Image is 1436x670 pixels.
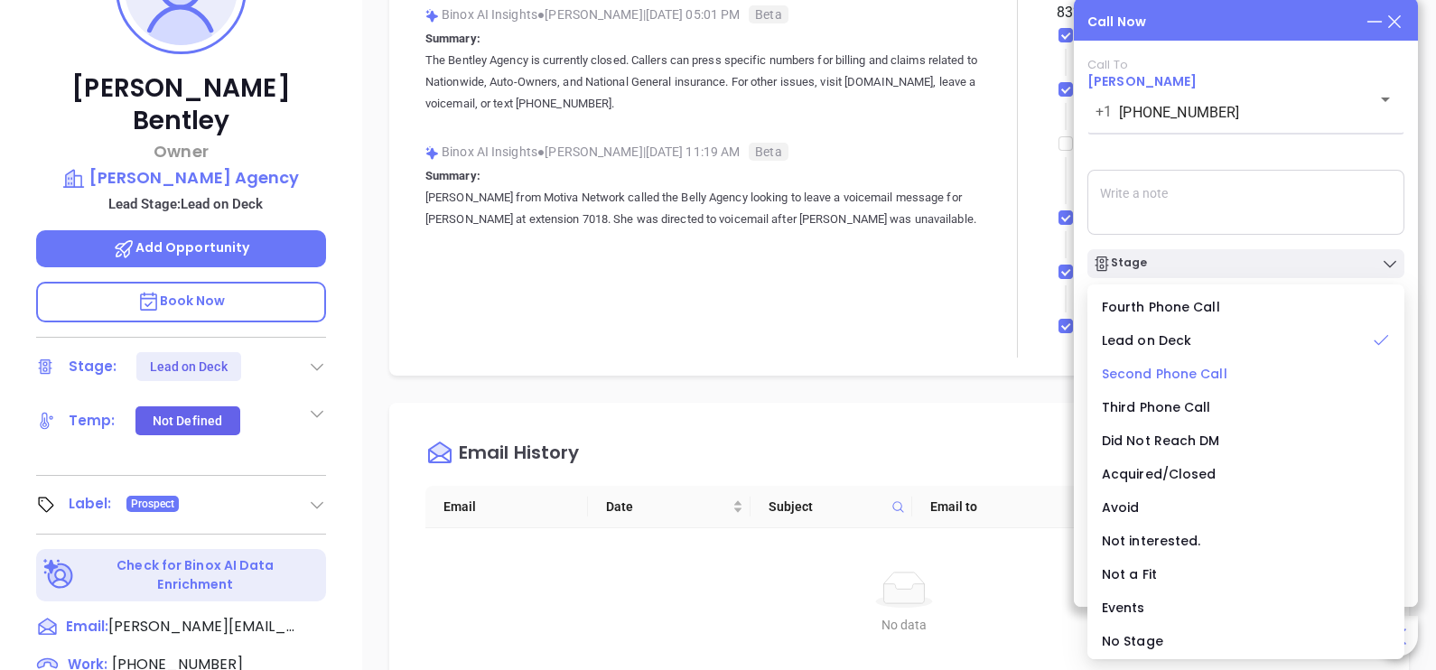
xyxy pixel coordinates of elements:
[137,292,226,310] span: Book Now
[1102,398,1211,416] span: Third Phone Call
[1096,101,1112,123] p: +1
[425,146,439,160] img: svg%3e
[45,192,326,216] p: Lead Stage: Lead on Deck
[1087,13,1146,32] div: Call Now
[36,165,326,191] a: [PERSON_NAME] Agency
[36,72,326,137] p: [PERSON_NAME] Bentley
[1102,465,1217,483] span: Acquired/Closed
[1087,56,1128,73] span: Call To
[1087,72,1197,90] a: [PERSON_NAME]
[537,144,545,159] span: ●
[1087,249,1404,278] button: Stage
[606,497,729,516] span: Date
[69,490,112,517] div: Label:
[425,187,978,230] p: [PERSON_NAME] from Motiva Network called the Belly Agency looking to leave a voicemail message fo...
[749,5,788,23] span: Beta
[153,406,222,435] div: Not Defined
[43,559,75,591] img: Ai-Enrich-DaqCidB-.svg
[1057,2,1091,23] div: 83 %
[1102,298,1220,316] span: Fourth Phone Call
[1102,599,1145,617] span: Events
[749,143,788,161] span: Beta
[1102,532,1201,550] span: Not interested.
[447,615,1361,635] div: No data
[425,50,978,115] p: The Bentley Agency is currently closed. Callers can press specific numbers for billing and claims...
[588,486,751,528] th: Date
[769,497,885,516] span: Subject
[1102,365,1227,383] span: Second Phone Call
[1102,331,1191,349] span: Lead on Deck
[108,616,298,637] span: [PERSON_NAME][EMAIL_ADDRESS][DOMAIN_NAME]
[36,139,326,163] p: Owner
[69,353,117,380] div: Stage:
[150,352,228,381] div: Lead on Deck
[1119,104,1346,121] input: Enter phone number or name
[537,7,545,22] span: ●
[69,407,116,434] div: Temp:
[78,556,313,594] p: Check for Binox AI Data Enrichment
[1093,255,1147,273] div: Stage
[425,138,978,165] div: Binox AI Insights [PERSON_NAME] | [DATE] 11:19 AM
[1102,432,1220,450] span: Did Not Reach DM
[912,486,1075,528] th: Email to
[131,494,175,514] span: Prospect
[113,238,250,256] span: Add Opportunity
[425,32,480,45] b: Summary:
[425,1,978,28] div: Binox AI Insights [PERSON_NAME] | [DATE] 05:01 PM
[66,616,108,639] span: Email:
[1102,565,1157,583] span: Not a Fit
[1102,498,1140,516] span: Avoid
[1373,87,1398,112] button: Open
[425,486,588,528] th: Email
[459,443,579,468] div: Email History
[1102,632,1163,650] span: No Stage
[425,9,439,23] img: svg%3e
[425,169,480,182] b: Summary:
